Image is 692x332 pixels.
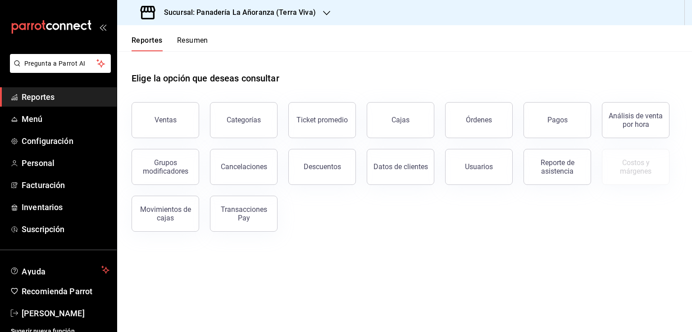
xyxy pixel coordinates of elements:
button: Movimientos de cajas [132,196,199,232]
div: Cancelaciones [221,162,267,171]
button: Descuentos [288,149,356,185]
button: Pregunta a Parrot AI [10,54,111,73]
div: Descuentos [304,162,341,171]
span: Reportes [22,91,109,103]
button: open_drawer_menu [99,23,106,31]
span: Suscripción [22,223,109,235]
button: Grupos modificadores [132,149,199,185]
span: Ayuda [22,265,98,275]
div: Pagos [547,116,568,124]
div: Cajas [392,116,410,124]
span: Configuración [22,135,109,147]
div: Grupos modificadores [137,158,193,175]
button: Órdenes [445,102,513,138]
h3: Sucursal: Panadería La Añoranza (Terra Viva) [157,7,316,18]
div: Análisis de venta por hora [608,112,664,129]
button: Contrata inventarios para ver este reporte [602,149,669,185]
span: Facturación [22,179,109,191]
button: Ventas [132,102,199,138]
span: Inventarios [22,201,109,213]
button: Categorías [210,102,278,138]
button: Usuarios [445,149,513,185]
button: Resumen [177,36,208,51]
div: Reporte de asistencia [529,158,585,175]
div: Transacciones Pay [216,205,272,222]
div: Datos de clientes [373,162,428,171]
div: Categorías [227,116,261,124]
a: Pregunta a Parrot AI [6,65,111,75]
div: Órdenes [466,116,492,124]
div: Movimientos de cajas [137,205,193,222]
span: Pregunta a Parrot AI [24,59,97,68]
button: Análisis de venta por hora [602,102,669,138]
div: Ventas [155,116,177,124]
button: Reporte de asistencia [524,149,591,185]
div: Ticket promedio [296,116,348,124]
div: navigation tabs [132,36,208,51]
button: Ticket promedio [288,102,356,138]
h1: Elige la opción que deseas consultar [132,72,279,85]
button: Reportes [132,36,163,51]
div: Costos y márgenes [608,158,664,175]
span: Recomienda Parrot [22,285,109,297]
button: Pagos [524,102,591,138]
button: Cancelaciones [210,149,278,185]
span: Personal [22,157,109,169]
button: Datos de clientes [367,149,434,185]
div: Usuarios [465,162,493,171]
span: [PERSON_NAME] [22,307,109,319]
button: Cajas [367,102,434,138]
button: Transacciones Pay [210,196,278,232]
span: Menú [22,113,109,125]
